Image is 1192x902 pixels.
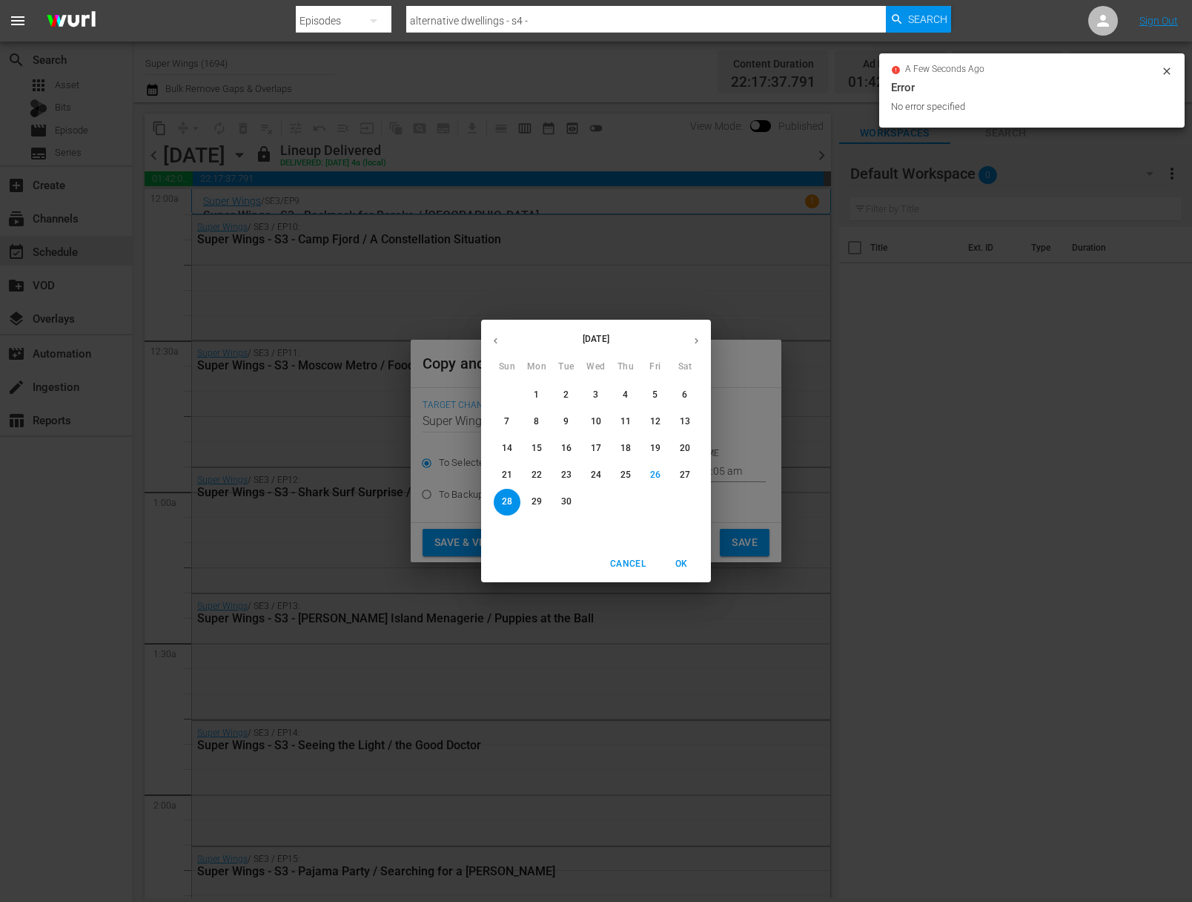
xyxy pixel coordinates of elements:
p: 3 [593,389,598,401]
button: 15 [523,435,550,462]
p: 28 [502,496,512,508]
span: menu [9,12,27,30]
button: 2 [553,382,580,409]
button: 17 [583,435,609,462]
span: Tue [553,360,580,375]
div: No error specified [891,99,1157,114]
button: 4 [612,382,639,409]
p: 2 [563,389,569,401]
p: 17 [591,442,601,455]
button: 9 [553,409,580,435]
p: 16 [561,442,572,455]
p: 14 [502,442,512,455]
p: 5 [652,389,658,401]
p: 25 [620,469,631,481]
button: 25 [612,462,639,489]
span: Mon [523,360,550,375]
span: a few seconds ago [905,64,984,76]
img: ans4CAIJ8jUAAAAAAAAAAAAAAAAAAAAAAAAgQb4GAAAAAAAAAAAAAAAAAAAAAAAAJMjXAAAAAAAAAAAAAAAAAAAAAAAAgAT5G... [36,4,107,39]
span: Search [908,6,947,33]
button: 30 [553,489,580,516]
button: OK [658,552,705,576]
p: 20 [680,442,690,455]
button: 18 [612,435,639,462]
a: Sign Out [1139,15,1178,27]
button: 14 [494,435,520,462]
button: 22 [523,462,550,489]
button: 21 [494,462,520,489]
button: 27 [672,462,698,489]
button: 10 [583,409,609,435]
button: 7 [494,409,520,435]
span: Sun [494,360,520,375]
p: 22 [532,469,542,481]
p: 11 [620,415,631,428]
button: 8 [523,409,550,435]
button: 29 [523,489,550,516]
p: 24 [591,469,601,481]
button: 20 [672,435,698,462]
button: 5 [642,382,669,409]
p: 8 [534,415,539,428]
p: 9 [563,415,569,428]
button: 26 [642,462,669,489]
p: 6 [682,389,687,401]
p: 30 [561,496,572,508]
span: Thu [612,360,639,375]
p: 13 [680,415,690,428]
button: 6 [672,382,698,409]
p: 4 [623,389,628,401]
button: 12 [642,409,669,435]
p: 18 [620,442,631,455]
button: 28 [494,489,520,516]
p: 23 [561,469,572,481]
span: Wed [583,360,609,375]
p: 29 [532,496,542,508]
p: 19 [650,442,660,455]
button: 24 [583,462,609,489]
p: 7 [504,415,509,428]
p: 10 [591,415,601,428]
span: Fri [642,360,669,375]
p: 12 [650,415,660,428]
span: OK [663,556,699,572]
span: Cancel [610,556,646,572]
button: 1 [523,382,550,409]
button: 3 [583,382,609,409]
button: 11 [612,409,639,435]
div: Error [891,79,1173,96]
button: 23 [553,462,580,489]
span: Sat [672,360,698,375]
p: 21 [502,469,512,481]
p: 27 [680,469,690,481]
p: 1 [534,389,539,401]
p: [DATE] [510,332,682,346]
p: 26 [650,469,660,481]
button: 13 [672,409,698,435]
button: 19 [642,435,669,462]
p: 15 [532,442,542,455]
button: 16 [553,435,580,462]
button: Cancel [604,552,652,576]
